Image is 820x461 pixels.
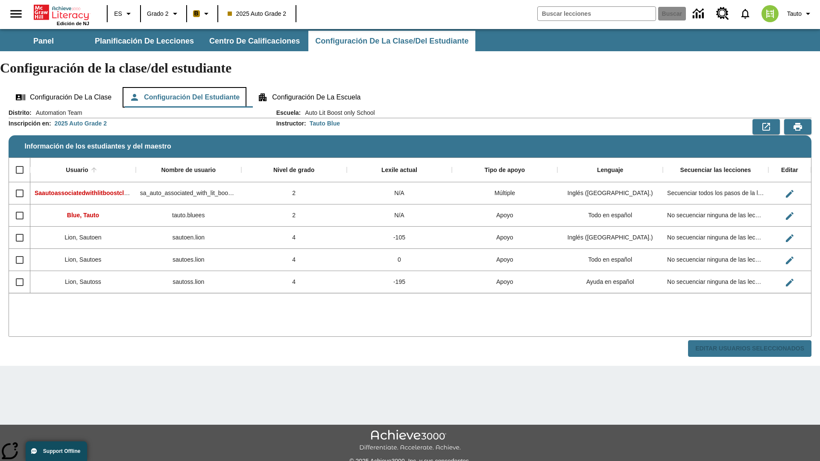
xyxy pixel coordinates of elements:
div: Apoyo [452,227,557,249]
div: Secuenciar todos los pasos de la lección [663,182,768,204]
span: Tauto [787,9,802,18]
div: No secuenciar ninguna de las lecciones [663,249,768,271]
span: Support Offline [43,448,80,454]
button: Editar Usuario [781,185,798,202]
span: Automation Team [32,108,82,117]
button: Vista previa de impresión [784,119,811,134]
button: Perfil/Configuración [784,6,817,21]
button: Configuración de la escuela [251,87,367,108]
button: Centro de calificaciones [202,31,307,51]
div: sa_auto_associated_with_lit_boost_classes [136,182,241,204]
div: Tauto Blue [310,119,340,128]
div: 4 [241,271,347,293]
div: tauto.bluees [136,204,241,227]
div: No secuenciar ninguna de las lecciones [663,227,768,249]
div: Apoyo [452,204,557,227]
span: ES [114,9,122,18]
button: Grado: Grado 2, Elige un grado [143,6,184,21]
button: Editar Usuario [781,230,798,247]
div: Secuenciar las lecciones [680,166,751,174]
div: Todo en español [557,249,663,271]
span: Edición de NJ [57,21,89,26]
div: N/A [347,182,452,204]
button: Panel [1,31,86,51]
div: Información de los estudiantes y del maestro [9,108,811,357]
a: Portada [34,4,89,21]
div: sautoes.lion [136,249,241,271]
h2: Instructor : [276,120,306,127]
span: Auto Lit Boost only School [301,108,375,117]
span: Lion, Sautoen [64,234,101,241]
div: 4 [241,227,347,249]
div: Nombre de usuario [161,166,216,174]
div: Nivel de grado [273,166,314,174]
div: sautoen.lion [136,227,241,249]
span: Lion, Sautoes [65,256,102,263]
a: Centro de información [688,2,711,26]
div: Apoyo [452,271,557,293]
div: Configuración de la clase/del estudiante [9,87,811,108]
span: Configuración de la clase/del estudiante [315,36,469,46]
div: No secuenciar ninguna de las lecciones [663,271,768,293]
span: Información de los estudiantes y del maestro [25,143,171,150]
img: Achieve3000 Differentiate Accelerate Achieve [359,430,461,452]
span: Planificación de lecciones [95,36,194,46]
span: Saautoassociatedwithlitboostcl, Saautoassociatedwithlitboostcl [35,190,217,196]
div: Múltiple [452,182,557,204]
div: Inglés (EE. UU.) [557,227,663,249]
div: Lexile actual [381,166,417,174]
h2: Inscripción en : [9,120,51,127]
button: Editar Usuario [781,207,798,225]
button: Escoja un nuevo avatar [756,3,784,25]
h2: Escuela : [276,109,301,117]
span: Centro de calificaciones [209,36,300,46]
button: Configuración del estudiante [123,87,246,108]
div: sautoss.lion [136,271,241,293]
a: Centro de recursos, Se abrirá en una pestaña nueva. [711,2,734,25]
span: Grado 2 [147,9,169,18]
button: Configuración de la clase/del estudiante [308,31,475,51]
div: N/A [347,204,452,227]
div: No secuenciar ninguna de las lecciones [663,204,768,227]
div: Apoyo [452,249,557,271]
div: Todo en español [557,204,663,227]
div: -195 [347,271,452,293]
div: -105 [347,227,452,249]
h2: Distrito : [9,109,32,117]
button: Abrir el menú lateral [3,1,29,26]
input: Buscar campo [538,7,656,20]
button: Editar Usuario [781,252,798,269]
div: 4 [241,249,347,271]
a: Notificaciones [734,3,756,25]
button: Exportar a CSV [753,119,780,134]
div: Inglés (EE. UU.) [557,182,663,204]
div: Tipo de apoyo [484,166,525,174]
div: Ayuda en español [557,271,663,293]
div: Usuario [66,166,88,174]
span: Blue, Tauto [67,212,99,219]
div: Editar [781,166,798,174]
span: Lion, Sautoss [65,278,101,285]
div: 2025 Auto Grade 2 [55,119,107,128]
button: Editar Usuario [781,274,798,291]
div: 2 [241,204,347,227]
button: Planificación de lecciones [88,31,201,51]
button: Support Offline [26,441,87,461]
div: 2 [241,182,347,204]
button: Lenguaje: ES, Selecciona un idioma [110,6,138,21]
span: B [194,8,199,19]
button: Configuración de la clase [9,87,118,108]
span: Panel [33,36,54,46]
div: Portada [34,3,89,26]
span: 2025 Auto Grade 2 [228,9,287,18]
button: Boost El color de la clase es anaranjado claro. Cambiar el color de la clase. [190,6,215,21]
div: Lenguaje [597,166,623,174]
div: 0 [347,249,452,271]
img: avatar image [761,5,779,22]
